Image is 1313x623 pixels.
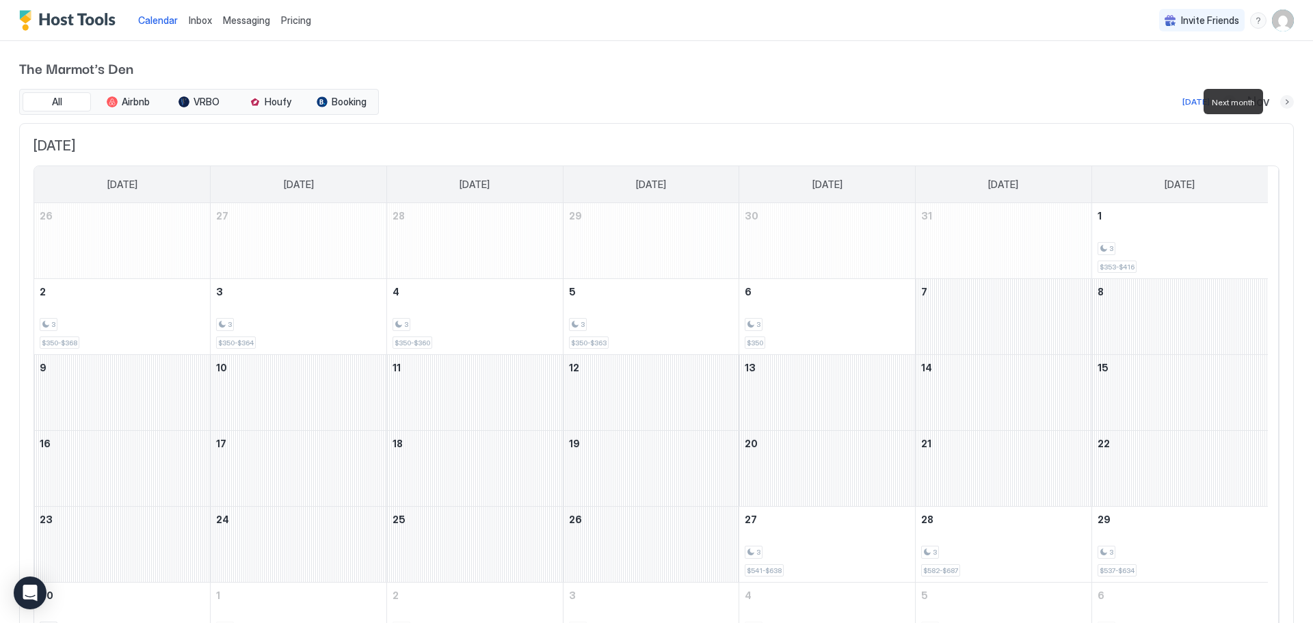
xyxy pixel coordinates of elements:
span: The Marmot's Den [19,57,1294,78]
span: Houfy [265,96,291,108]
td: November 29, 2025 [1091,507,1268,583]
a: November 25, 2025 [387,507,563,532]
a: November 18, 2025 [387,431,563,456]
button: [DATE] [1180,94,1212,110]
span: 16 [40,438,51,449]
a: December 3, 2025 [563,583,739,608]
td: October 29, 2025 [563,203,739,279]
a: November 29, 2025 [1092,507,1268,532]
span: 14 [921,362,932,373]
span: Calendar [138,14,178,26]
span: 3 [404,320,408,329]
a: October 30, 2025 [739,203,915,228]
a: Thursday [799,166,856,203]
td: November 18, 2025 [386,431,563,507]
a: November 20, 2025 [739,431,915,456]
a: Tuesday [446,166,503,203]
span: 19 [569,438,580,449]
td: November 9, 2025 [34,355,211,431]
span: $350-$363 [571,339,607,347]
span: 13 [745,362,756,373]
td: November 2, 2025 [34,279,211,355]
span: 27 [745,514,757,525]
a: December 4, 2025 [739,583,915,608]
span: 30 [745,210,758,222]
div: menu [1250,12,1266,29]
td: November 26, 2025 [563,507,739,583]
a: October 27, 2025 [211,203,386,228]
span: Messaging [223,14,270,26]
span: 22 [1098,438,1110,449]
a: October 26, 2025 [34,203,210,228]
td: November 20, 2025 [739,431,916,507]
a: October 28, 2025 [387,203,563,228]
td: November 8, 2025 [1091,279,1268,355]
span: 5 [569,286,576,297]
td: November 21, 2025 [916,431,1092,507]
span: [DATE] [284,178,314,191]
a: Messaging [223,13,270,27]
span: 29 [569,210,582,222]
td: November 3, 2025 [211,279,387,355]
div: User profile [1272,10,1294,31]
a: November 10, 2025 [211,355,386,380]
button: All [23,92,91,111]
span: Invite Friends [1181,14,1239,27]
span: 3 [1109,548,1113,557]
td: October 27, 2025 [211,203,387,279]
span: 20 [745,438,758,449]
a: October 29, 2025 [563,203,739,228]
span: 3 [569,589,576,601]
span: 3 [581,320,585,329]
span: Next month [1212,97,1255,107]
td: October 28, 2025 [386,203,563,279]
a: Host Tools Logo [19,10,122,31]
td: November 1, 2025 [1091,203,1268,279]
span: 1 [1098,210,1102,222]
span: 3 [216,286,223,297]
td: November 12, 2025 [563,355,739,431]
span: 26 [569,514,582,525]
span: 18 [393,438,403,449]
a: November 4, 2025 [387,279,563,304]
td: November 17, 2025 [211,431,387,507]
a: November 21, 2025 [916,431,1091,456]
a: November 28, 2025 [916,507,1091,532]
span: 30 [40,589,53,601]
span: $582-$687 [923,566,958,575]
a: Inbox [189,13,212,27]
td: November 28, 2025 [916,507,1092,583]
span: 1 [216,589,220,601]
a: Saturday [1151,166,1208,203]
a: November 15, 2025 [1092,355,1268,380]
span: 12 [569,362,579,373]
span: Booking [332,96,367,108]
span: 15 [1098,362,1109,373]
span: 3 [1109,244,1113,253]
span: All [52,96,62,108]
a: November 5, 2025 [563,279,739,304]
span: Pricing [281,14,311,27]
span: 3 [933,548,937,557]
button: Airbnb [94,92,162,111]
span: 17 [216,438,226,449]
span: $350-$360 [395,339,430,347]
a: November 2, 2025 [34,279,210,304]
td: November 13, 2025 [739,355,916,431]
a: November 7, 2025 [916,279,1091,304]
td: November 27, 2025 [739,507,916,583]
a: November 22, 2025 [1092,431,1268,456]
td: October 30, 2025 [739,203,916,279]
span: 3 [756,548,760,557]
span: $537-$634 [1100,566,1135,575]
span: 11 [393,362,401,373]
span: 24 [216,514,229,525]
span: 6 [745,286,752,297]
span: $350-$368 [42,339,77,347]
td: November 22, 2025 [1091,431,1268,507]
span: Inbox [189,14,212,26]
td: November 24, 2025 [211,507,387,583]
td: November 15, 2025 [1091,355,1268,431]
td: November 6, 2025 [739,279,916,355]
span: 2 [393,589,399,601]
